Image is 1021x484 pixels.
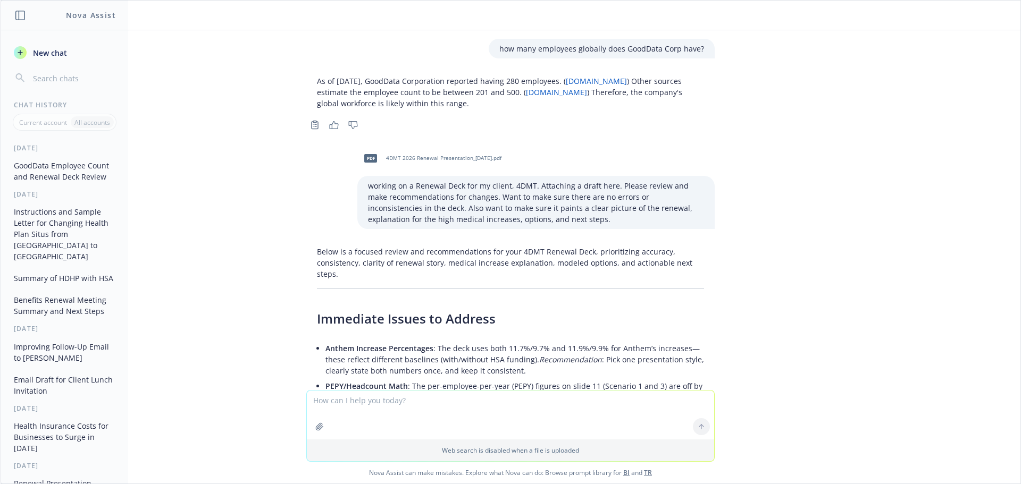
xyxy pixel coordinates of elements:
button: Email Draft for Client Lunch Invitation [10,371,120,400]
a: [DOMAIN_NAME] [566,76,627,86]
a: [DOMAIN_NAME] [526,87,587,97]
button: New chat [10,43,120,62]
h3: Immediate Issues to Address [317,310,704,328]
a: BI [623,468,630,477]
p: Below is a focused review and recommendations for your 4DMT Renewal Deck, prioritizing accuracy, ... [317,246,704,279]
button: Improving Follow-Up Email to [PERSON_NAME] [10,338,120,367]
a: TR [644,468,652,477]
input: Search chats [31,71,115,86]
div: [DATE] [1,404,128,413]
span: PEPY/Headcount Math [325,381,408,391]
h1: Nova Assist [66,10,116,21]
div: pdf4DMT 2026 Renewal Presentation_[DATE].pdf [357,145,504,172]
span: Anthem Increase Percentages [325,343,433,353]
em: Recommendation [539,354,602,364]
p: Web search is disabled when a file is uploaded [313,446,708,455]
button: Summary of HDHP with HSA [10,269,120,287]
button: GoodData Employee Count and Renewal Deck Review [10,157,120,185]
p: All accounts [74,118,110,127]
button: Instructions and Sample Letter for Changing Health Plan Situs from [GEOGRAPHIC_DATA] to [GEOGRAPH... [10,203,120,265]
span: Nova Assist can make mistakes. Explore what Nova can do: Browse prompt library for and [5,462,1016,483]
p: As of [DATE], GoodData Corporation reported having 280 employees. ( ) Other sources estimate the ... [317,75,704,109]
svg: Copy to clipboard [310,120,320,130]
button: Health Insurance Costs for Businesses to Surge in [DATE] [10,417,120,457]
div: [DATE] [1,461,128,470]
p: working on a Renewal Deck for my client, 4DMT. Attaching a draft here. Please review and make rec... [368,180,704,225]
span: New chat [31,47,67,58]
p: Current account [19,118,67,127]
span: 4DMT 2026 Renewal Presentation_[DATE].pdf [386,155,501,162]
span: pdf [364,154,377,162]
div: [DATE] [1,324,128,333]
div: Chat History [1,100,128,109]
button: Benefits Renewal Meeting Summary and Next Steps [10,291,120,320]
li: : The per-employee-per-year (PEPY) figures on slide 11 (Scenario 1 and 3) are off by a few dollar... [325,378,704,405]
p: how many employees globally does GoodData Corp have? [499,43,704,54]
div: [DATE] [1,190,128,199]
li: : The deck uses both 11.7%/9.7% and 11.9%/9.9% for Anthem’s increases—these reflect different bas... [325,341,704,378]
button: Thumbs down [345,117,362,132]
div: [DATE] [1,143,128,152]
